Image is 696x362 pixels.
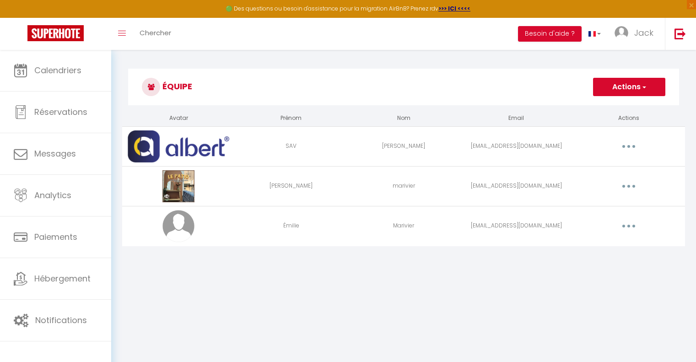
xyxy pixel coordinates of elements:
[235,206,347,246] td: Émilie
[572,110,685,126] th: Actions
[162,210,194,242] img: avatar.png
[34,189,71,201] span: Analytics
[133,18,178,50] a: Chercher
[460,206,572,246] td: [EMAIL_ADDRESS][DOMAIN_NAME]
[460,110,572,126] th: Email
[347,126,460,166] td: [PERSON_NAME]
[34,231,77,243] span: Paiements
[347,206,460,246] td: Marivier
[140,28,171,38] span: Chercher
[347,166,460,206] td: marivier
[460,166,572,206] td: [EMAIL_ADDRESS][DOMAIN_NAME]
[518,26,582,42] button: Besoin d'aide ?
[615,26,628,40] img: ...
[235,166,347,206] td: [PERSON_NAME]
[34,106,87,118] span: Réservations
[438,5,470,12] a: >>> ICI <<<<
[460,126,572,166] td: [EMAIL_ADDRESS][DOMAIN_NAME]
[128,69,679,105] h3: Équipe
[235,126,347,166] td: SAV
[162,170,194,202] img: 17483451076262.png
[34,65,81,76] span: Calendriers
[122,110,235,126] th: Avatar
[593,78,665,96] button: Actions
[34,273,91,284] span: Hébergement
[608,18,665,50] a: ... Jack
[27,25,84,41] img: Super Booking
[235,110,347,126] th: Prénom
[34,148,76,159] span: Messages
[347,110,460,126] th: Nom
[674,28,686,39] img: logout
[128,130,230,162] img: 17398036158957.png
[35,314,87,326] span: Notifications
[634,27,653,38] span: Jack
